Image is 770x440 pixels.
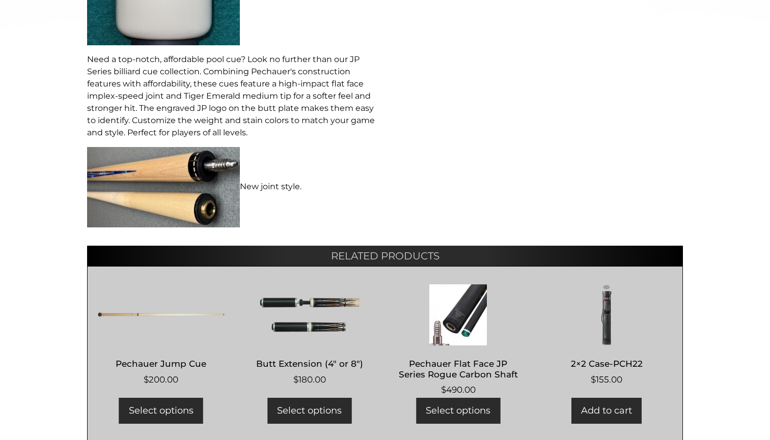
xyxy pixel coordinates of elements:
[591,374,622,385] bdi: 155.00
[246,284,373,387] a: Butt Extension (4″ or 8″) $180.00
[571,398,642,424] a: Add to cart: “2x2 Case-PCH22”
[293,374,298,385] span: $
[87,53,379,139] p: Need a top-notch, affordable pool cue? Look no further than our JP Series billiard cue collection...
[543,355,670,373] h2: 2×2 Case-PCH22
[144,374,178,385] bdi: 200.00
[416,398,500,424] a: Add to cart: “Pechauer Flat Face JP Series Rogue Carbon Shaft”
[246,284,373,345] img: Butt Extension (4" or 8")
[395,355,521,384] h2: Pechauer Flat Face JP Series Rogue Carbon Shaft
[395,284,521,397] a: Pechauer Flat Face JP Series Rogue Carbon Shaft $490.00
[441,385,446,395] span: $
[98,284,225,345] img: Pechauer Jump Cue
[246,355,373,373] h2: Butt Extension (4″ or 8″)
[87,147,379,227] p: New joint style.
[98,355,225,373] h2: Pechauer Jump Cue
[441,385,476,395] bdi: 490.00
[144,374,149,385] span: $
[395,284,521,345] img: Pechauer Flat Face JP Series Rogue Carbon Shaft
[543,284,670,387] a: 2×2 Case-PCH22 $155.00
[293,374,326,385] bdi: 180.00
[119,398,203,424] a: Add to cart: “Pechauer Jump Cue”
[98,284,225,387] a: Pechauer Jump Cue $200.00
[591,374,596,385] span: $
[543,284,670,345] img: 2x2 Case-PCH22
[267,398,351,424] a: Add to cart: “Butt Extension (4" or 8")”
[87,246,683,266] h2: Related products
